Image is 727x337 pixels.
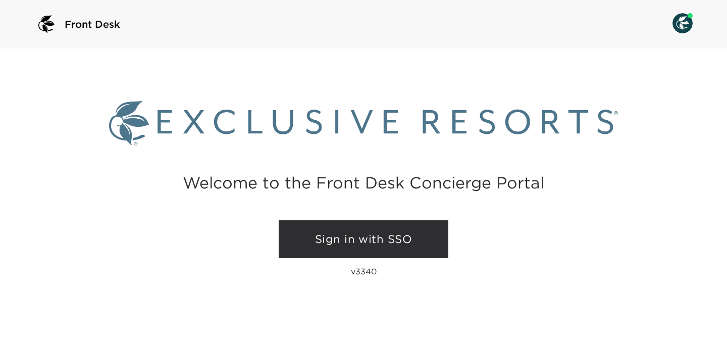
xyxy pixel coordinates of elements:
a: Sign in with SSO [279,220,448,259]
p: v3340 [351,266,377,276]
span: Front Desk [65,17,120,31]
img: User [672,13,693,33]
img: Exclusive Resorts logo [109,101,618,146]
h2: Welcome to the Front Desk Concierge Portal [183,175,544,190]
img: logo [34,12,59,36]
